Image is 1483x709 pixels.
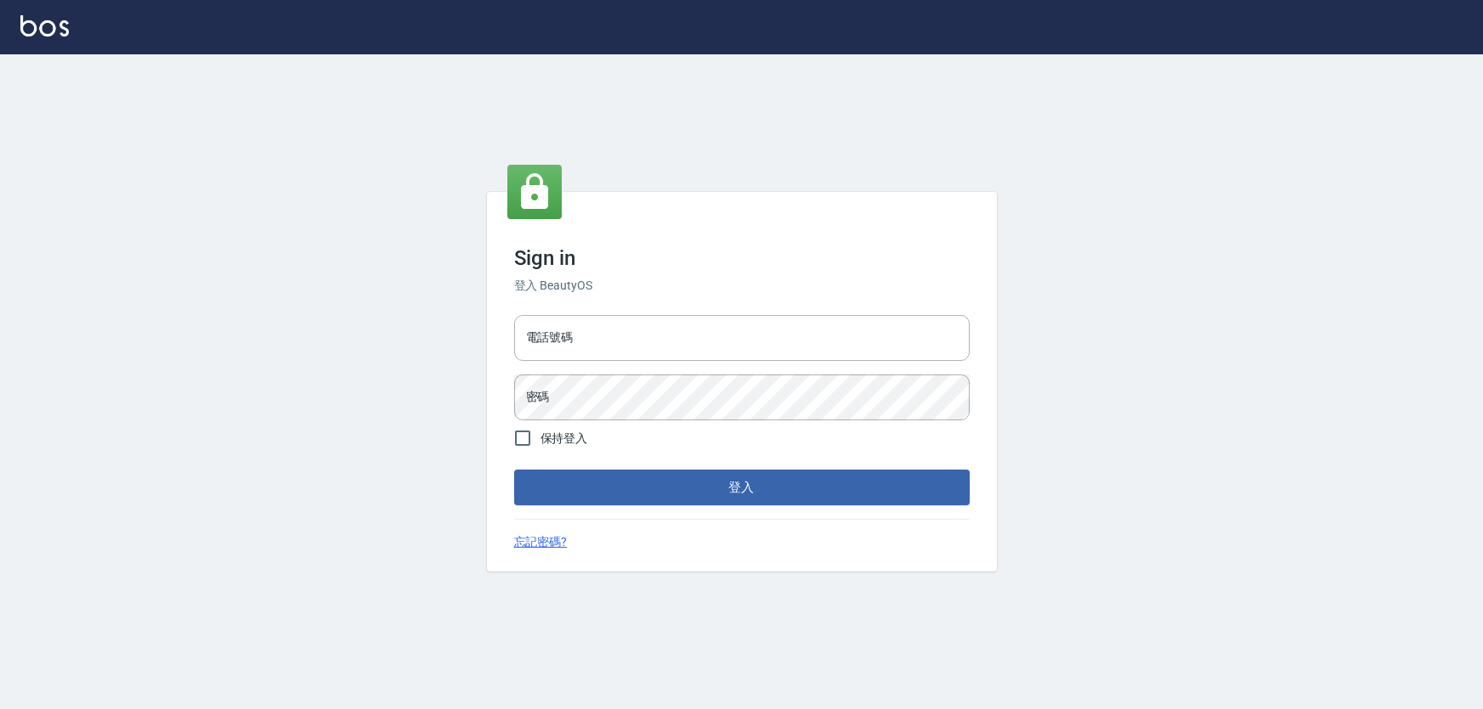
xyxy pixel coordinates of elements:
a: 忘記密碼? [514,533,568,551]
img: Logo [20,15,69,37]
h6: 登入 BeautyOS [514,277,970,295]
button: 登入 [514,470,970,505]
h3: Sign in [514,246,970,270]
span: 保持登入 [541,430,588,447]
